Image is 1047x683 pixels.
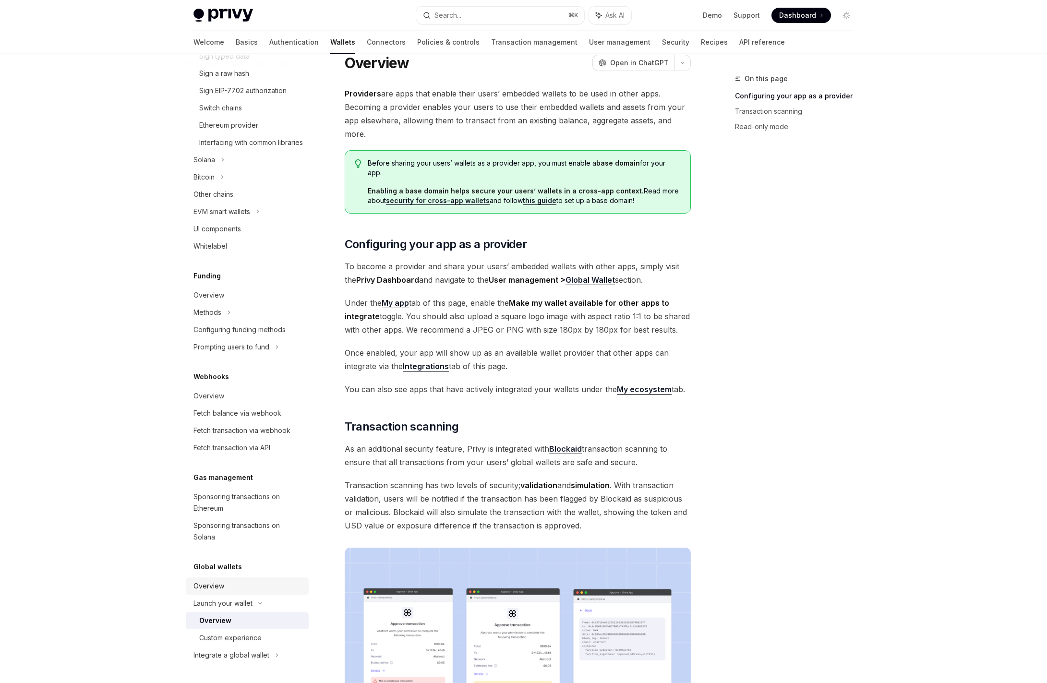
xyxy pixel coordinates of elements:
[367,31,406,54] a: Connectors
[368,186,680,205] span: Read more about and follow to set up a base domain!
[193,270,221,282] h5: Funding
[403,361,449,371] a: Integrations
[345,260,691,287] span: To become a provider and share your users’ embedded wallets with other apps, simply visit the and...
[345,383,691,396] span: You can also see apps that have actively integrated your wallets under the tab.
[186,186,309,203] a: Other chains
[549,444,582,454] a: Blockaid
[193,31,224,54] a: Welcome
[356,275,419,285] strong: Privy Dashboard
[186,387,309,405] a: Overview
[193,206,250,217] div: EVM smart wallets
[617,384,672,395] a: My ecosystem
[491,31,578,54] a: Transaction management
[193,240,227,252] div: Whitelabel
[566,275,615,285] a: Global Wallet
[193,598,253,609] div: Launch your wallet
[199,102,242,114] div: Switch chains
[589,7,631,24] button: Ask AI
[610,58,669,68] span: Open in ChatGPT
[193,390,224,402] div: Overview
[269,31,319,54] a: Authentication
[186,612,309,629] a: Overview
[193,307,221,318] div: Methods
[186,405,309,422] a: Fetch balance via webhook
[186,629,309,647] a: Custom experience
[193,154,215,166] div: Solana
[186,577,309,595] a: Overview
[403,361,449,371] strong: Integrations
[186,134,309,151] a: Interfacing with common libraries
[193,9,253,22] img: light logo
[186,220,309,238] a: UI components
[193,189,233,200] div: Other chains
[617,384,672,394] strong: My ecosystem
[701,31,728,54] a: Recipes
[734,11,760,20] a: Support
[186,238,309,255] a: Whitelabel
[345,54,409,72] h1: Overview
[735,104,862,119] a: Transaction scanning
[592,55,674,71] button: Open in ChatGPT
[368,187,644,195] strong: Enabling a base domain helps secure your users’ wallets in a cross-app context.
[703,11,722,20] a: Demo
[193,472,253,483] h5: Gas management
[345,479,691,532] span: Transaction scanning has two levels of security; and . With transaction validation, users will be...
[193,324,286,336] div: Configuring funding methods
[735,119,862,134] a: Read-only mode
[193,649,269,661] div: Integrate a global wallet
[489,275,615,285] strong: User management >
[236,31,258,54] a: Basics
[434,10,461,21] div: Search...
[345,89,381,98] strong: Providers
[520,480,557,490] strong: validation
[193,171,215,183] div: Bitcoin
[193,341,269,353] div: Prompting users to fund
[771,8,831,23] a: Dashboard
[199,68,249,79] div: Sign a raw hash
[186,517,309,546] a: Sponsoring transactions on Solana
[745,73,788,84] span: On this page
[568,12,578,19] span: ⌘ K
[345,346,691,373] span: Once enabled, your app will show up as an available wallet provider that other apps can integrate...
[839,8,854,23] button: Toggle dark mode
[186,439,309,456] a: Fetch transaction via API
[739,31,785,54] a: API reference
[193,223,241,235] div: UI components
[382,298,409,308] a: My app
[345,442,691,469] span: As an additional security feature, Privy is integrated with transaction scanning to ensure that a...
[186,65,309,82] a: Sign a raw hash
[416,7,584,24] button: Search...⌘K
[186,321,309,338] a: Configuring funding methods
[523,196,556,205] a: this guide
[596,159,640,167] strong: base domain
[193,289,224,301] div: Overview
[355,159,361,168] svg: Tip
[662,31,689,54] a: Security
[199,615,231,626] div: Overview
[186,422,309,439] a: Fetch transaction via webhook
[193,561,242,573] h5: Global wallets
[186,488,309,517] a: Sponsoring transactions on Ethereum
[386,196,490,205] a: security for cross-app wallets
[193,407,281,419] div: Fetch balance via webhook
[735,88,862,104] a: Configuring your app as a provider
[193,520,303,543] div: Sponsoring transactions on Solana
[199,137,303,148] div: Interfacing with common libraries
[193,491,303,514] div: Sponsoring transactions on Ethereum
[193,442,270,454] div: Fetch transaction via API
[605,11,625,20] span: Ask AI
[345,237,527,252] span: Configuring your app as a provider
[589,31,650,54] a: User management
[345,298,669,321] strong: Make my wallet available for other apps to integrate
[368,158,680,178] span: Before sharing your users’ wallets as a provider app, you must enable a for your app.
[345,419,459,434] span: Transaction scanning
[186,99,309,117] a: Switch chains
[186,287,309,304] a: Overview
[199,632,262,644] div: Custom experience
[186,82,309,99] a: Sign EIP-7702 authorization
[779,11,816,20] span: Dashboard
[571,480,610,490] strong: simulation
[193,425,290,436] div: Fetch transaction via webhook
[345,87,691,141] span: are apps that enable their users’ embedded wallets to be used in other apps. Becoming a provider ...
